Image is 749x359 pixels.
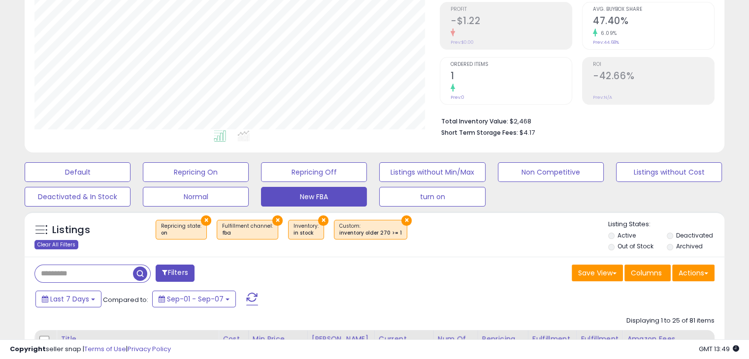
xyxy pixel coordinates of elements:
h5: Listings [52,223,90,237]
div: Clear All Filters [34,240,78,249]
span: Custom: [339,222,402,237]
button: Listings without Cost [616,162,722,182]
small: 6.09% [597,30,617,37]
button: × [201,215,211,226]
button: Default [25,162,130,182]
div: Displaying 1 to 25 of 81 items [626,316,715,326]
span: Compared to: [103,295,148,304]
strong: Copyright [10,344,46,354]
button: Sep-01 - Sep-07 [152,291,236,307]
a: Terms of Use [84,344,126,354]
h2: 1 [451,70,572,84]
label: Active [618,231,636,239]
small: Prev: $0.00 [451,39,474,45]
div: inventory older 270 >= 1 [339,230,402,237]
p: Listing States: [608,220,724,229]
span: Repricing state : [161,222,201,237]
button: Repricing Off [261,162,367,182]
span: Profit [451,7,572,12]
span: Inventory : [293,222,319,237]
small: Prev: 0 [451,94,464,100]
b: Total Inventory Value: [441,117,508,125]
b: Short Term Storage Fees: [441,128,518,137]
button: Last 7 Days [35,291,101,307]
button: Normal [143,187,249,207]
h2: -42.66% [593,70,714,84]
span: $4.17 [520,128,535,137]
span: Ordered Items [451,62,572,67]
button: Actions [672,265,715,281]
div: on [161,230,201,237]
small: Prev: N/A [593,94,612,100]
div: in stock [293,230,319,237]
button: Deactivated & In Stock [25,187,130,207]
span: ROI [593,62,714,67]
label: Archived [676,242,702,250]
button: × [272,215,283,226]
h2: 47.40% [593,15,714,29]
button: New FBA [261,187,367,207]
button: Non Competitive [498,162,604,182]
span: Last 7 Days [50,294,89,304]
button: × [401,215,412,226]
small: Prev: 44.68% [593,39,619,45]
button: turn on [379,187,485,207]
button: Listings without Min/Max [379,162,485,182]
button: Save View [572,265,623,281]
div: seller snap | | [10,345,171,354]
li: $2,468 [441,115,707,126]
label: Out of Stock [618,242,653,250]
span: Fulfillment channel : [222,222,273,237]
a: Privacy Policy [128,344,171,354]
span: Avg. Buybox Share [593,7,714,12]
button: × [318,215,328,226]
h2: -$1.22 [451,15,572,29]
label: Deactivated [676,231,713,239]
span: Columns [631,268,662,278]
button: Filters [156,265,194,282]
button: Repricing On [143,162,249,182]
span: Sep-01 - Sep-07 [167,294,224,304]
div: fba [222,230,273,237]
button: Columns [624,265,671,281]
span: 2025-09-15 13:49 GMT [699,344,739,354]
